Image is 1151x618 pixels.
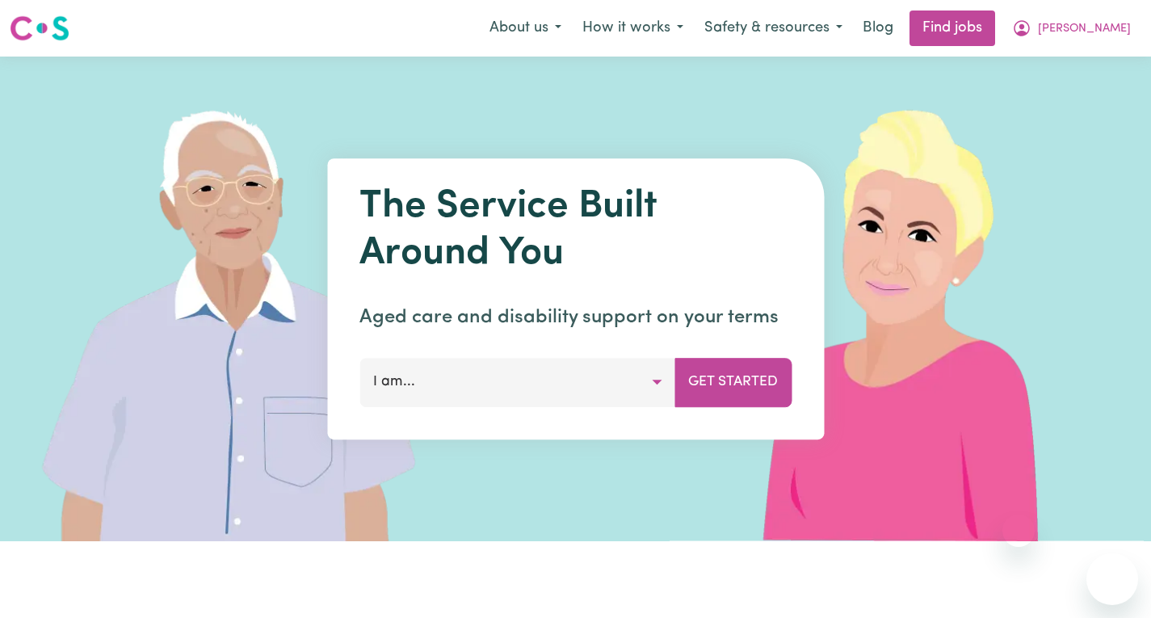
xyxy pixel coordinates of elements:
button: How it works [572,11,694,45]
button: Safety & resources [694,11,853,45]
button: Get Started [674,358,792,406]
img: Careseekers logo [10,14,69,43]
button: I am... [359,358,675,406]
a: Find jobs [909,11,995,46]
span: [PERSON_NAME] [1038,20,1131,38]
button: My Account [1002,11,1141,45]
button: About us [479,11,572,45]
a: Blog [853,11,903,46]
iframe: Close message [1002,515,1035,547]
iframe: Button to launch messaging window [1086,553,1138,605]
p: Aged care and disability support on your terms [359,303,792,332]
a: Careseekers logo [10,10,69,47]
h1: The Service Built Around You [359,184,792,277]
